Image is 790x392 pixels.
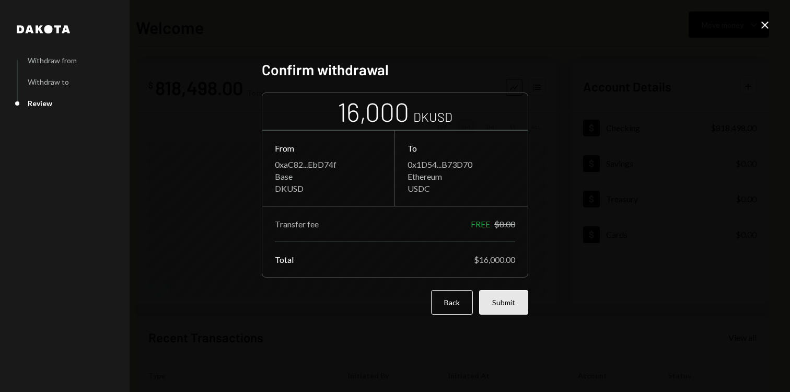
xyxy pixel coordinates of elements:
div: DKUSD [275,183,382,193]
div: FREE [471,219,490,229]
button: Back [431,290,473,315]
div: $16,000.00 [474,255,515,264]
div: Withdraw from [28,56,77,65]
div: Review [28,99,52,108]
div: Base [275,171,382,181]
div: $8.00 [494,219,515,229]
h2: Confirm withdrawal [262,60,528,80]
div: From [275,143,382,153]
div: USDC [408,183,515,193]
div: Withdraw to [28,77,69,86]
div: Ethereum [408,171,515,181]
div: Total [275,255,294,264]
div: Transfer fee [275,219,319,229]
div: 16,000 [338,95,409,128]
div: 0xaC82...EbD74f [275,159,382,169]
div: DKUSD [413,108,452,125]
button: Submit [479,290,528,315]
div: 0x1D54...B73D70 [408,159,515,169]
div: To [408,143,515,153]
